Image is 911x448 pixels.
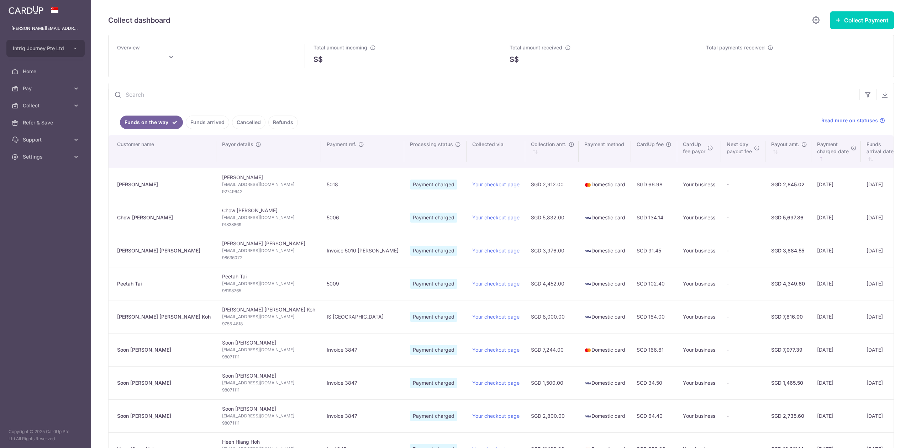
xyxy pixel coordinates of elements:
a: Your checkout page [472,281,520,287]
a: Your checkout page [472,314,520,320]
td: [DATE] [811,201,861,234]
th: Next daypayout fee [721,135,765,168]
img: mastercard-sm-87a3fd1e0bddd137fecb07648320f44c262e2538e7db6024463105ddbc961eb2.png [584,181,591,188]
th: CardUpfee payor [677,135,721,168]
td: [DATE] [861,333,906,366]
span: Payment ref. [327,141,356,148]
td: [DATE] [811,267,861,300]
span: Processing status [410,141,453,148]
td: Your business [677,366,721,399]
td: SGD 64.40 [631,399,677,432]
td: Domestic card [579,234,631,267]
td: SGD 1,500.00 [525,366,579,399]
td: Invoice 5010 [PERSON_NAME] [321,234,404,267]
div: Peetah Tai [117,280,211,287]
span: 98636072 [222,254,315,261]
td: SGD 2,912.00 [525,168,579,201]
td: SGD 134.14 [631,201,677,234]
td: SGD 66.98 [631,168,677,201]
a: Funds on the way [120,116,183,129]
td: Soon [PERSON_NAME] [216,366,321,399]
span: Payment charged [410,246,457,256]
td: Your business [677,399,721,432]
td: Your business [677,267,721,300]
img: CardUp [9,6,43,14]
td: 5009 [321,267,404,300]
td: [DATE] [811,168,861,201]
td: Your business [677,201,721,234]
td: [DATE] [861,201,906,234]
td: - [721,333,765,366]
button: Collect Payment [830,11,894,29]
span: 92749642 [222,188,315,195]
span: Payment charged [410,378,457,388]
td: [DATE] [861,366,906,399]
td: Domestic card [579,267,631,300]
td: [DATE] [811,300,861,333]
span: Total payments received [706,44,765,50]
span: Refer & Save [23,119,70,126]
p: [PERSON_NAME][EMAIL_ADDRESS][DOMAIN_NAME] [11,25,80,32]
td: SGD 184.00 [631,300,677,333]
td: SGD 4,452.00 [525,267,579,300]
td: - [721,399,765,432]
div: SGD 5,697.86 [771,214,806,221]
img: visa-sm-192604c4577d2d35970c8ed26b86981c2741ebd56154ab54ad91a526f0f24972.png [584,214,591,222]
th: CardUp fee [631,135,677,168]
th: Payment ref. [321,135,404,168]
div: Soon [PERSON_NAME] [117,379,211,386]
td: SGD 166.61 [631,333,677,366]
td: [DATE] [811,234,861,267]
a: Your checkout page [472,247,520,254]
td: [PERSON_NAME] [216,168,321,201]
span: 91838869 [222,221,315,228]
span: [EMAIL_ADDRESS][DOMAIN_NAME] [222,280,315,287]
a: Your checkout page [472,181,520,187]
td: Domestic card [579,366,631,399]
a: Your checkout page [472,347,520,353]
span: 98071111 [222,386,315,394]
td: Invoice 3847 [321,333,404,366]
div: SGD 1,465.50 [771,379,806,386]
div: SGD 7,077.39 [771,346,806,353]
span: Total amount received [510,44,562,50]
span: S$ [314,54,323,65]
td: SGD 91.45 [631,234,677,267]
span: S$ [510,54,519,65]
span: Overview [117,44,140,50]
input: Search [109,83,859,106]
span: 9755 4818 [222,320,315,327]
span: [EMAIL_ADDRESS][DOMAIN_NAME] [222,247,315,254]
td: SGD 7,244.00 [525,333,579,366]
span: Payment charged [410,279,457,289]
td: [DATE] [861,234,906,267]
span: CardUp fee [637,141,664,148]
span: [EMAIL_ADDRESS][DOMAIN_NAME] [222,313,315,320]
td: 5018 [321,168,404,201]
span: Settings [23,153,70,160]
span: Home [23,68,70,75]
a: Your checkout page [472,214,520,220]
h5: Collect dashboard [108,15,170,26]
span: 98071111 [222,420,315,427]
td: Soon [PERSON_NAME] [216,399,321,432]
span: Intriq Journey Pte Ltd [13,45,65,52]
a: Refunds [268,116,298,129]
th: Payment method [579,135,631,168]
td: - [721,201,765,234]
span: [EMAIL_ADDRESS][DOMAIN_NAME] [222,181,315,188]
td: [DATE] [861,300,906,333]
td: SGD 5,832.00 [525,201,579,234]
td: - [721,267,765,300]
div: SGD 2,735.60 [771,412,806,420]
img: visa-sm-192604c4577d2d35970c8ed26b86981c2741ebd56154ab54ad91a526f0f24972.png [584,247,591,255]
td: [DATE] [861,399,906,432]
span: Total amount incoming [314,44,367,50]
a: Funds arrived [186,116,229,129]
div: Chow [PERSON_NAME] [117,214,211,221]
td: Peetah Tai [216,267,321,300]
td: IS [GEOGRAPHIC_DATA] [321,300,404,333]
a: Your checkout page [472,413,520,419]
span: 98198765 [222,287,315,294]
span: [EMAIL_ADDRESS][DOMAIN_NAME] [222,379,315,386]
